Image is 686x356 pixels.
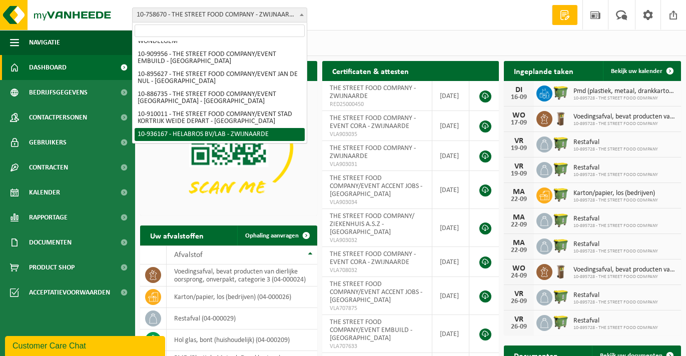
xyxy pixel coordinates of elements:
a: Bekijk uw kalender [603,61,680,81]
span: THE STREET FOOD COMPANY/EVENT EMBUILD - [GEOGRAPHIC_DATA] [330,318,412,342]
td: [DATE] [432,209,470,247]
span: THE STREET FOOD COMPANY/ ZIEKENHUIS A.S.Z - [GEOGRAPHIC_DATA] [330,212,414,236]
div: VR [509,315,529,323]
span: 10-895728 - THE STREET FOOD COMPANY [573,299,658,305]
span: 10-895728 - THE STREET FOOD COMPANY [573,172,658,178]
td: [DATE] [432,81,470,111]
span: VLA707875 [330,304,424,312]
span: THE STREET FOOD COMPANY/EVENT ACCENT JOBS - [GEOGRAPHIC_DATA] [330,174,422,198]
div: 19-09 [509,170,529,177]
span: Restafval [573,317,658,325]
span: Gebruikers [29,130,67,155]
span: Restafval [573,240,658,248]
img: WB-0140-HPE-BN-01 [552,262,569,279]
span: Kalender [29,180,60,205]
td: [DATE] [432,141,470,171]
img: Download de VHEPlus App [140,81,317,213]
span: 10-895728 - THE STREET FOOD COMPANY [573,325,658,331]
div: DI [509,86,529,94]
span: 10-895728 - THE STREET FOOD COMPANY [573,95,676,101]
span: 10-895728 - THE STREET FOOD COMPANY [573,121,676,127]
div: MA [509,188,529,196]
td: karton/papier, los (bedrijven) (04-000026) [167,286,317,308]
td: voedingsafval, bevat producten van dierlijke oorsprong, onverpakt, categorie 3 (04-000024) [167,264,317,286]
li: 10-909956 - THE STREET FOOD COMPANY/EVENT EMBUILD - [GEOGRAPHIC_DATA] [135,48,305,68]
div: 19-09 [509,145,529,152]
h2: Ingeplande taken [504,61,583,80]
img: WB-1100-HPE-GN-50 [552,288,569,305]
span: Restafval [573,291,658,299]
span: Restafval [573,215,658,223]
span: Rapportage [29,205,68,230]
span: Bekijk uw kalender [611,68,662,74]
img: WB-1100-HPE-GN-51 [552,237,569,254]
div: WO [509,111,529,119]
span: THE STREET FOOD COMPANY - ZWIJNAARDE [330,84,416,100]
span: THE STREET FOOD COMPANY - EVENT CORA - ZWIJNAARDE [330,114,416,130]
li: 10-936167 - HELABROS BV/LAB - ZWIJNAARDE [135,128,305,141]
span: RED25000450 [330,100,424,108]
h2: Certificaten & attesten [322,61,419,80]
div: 24-09 [509,272,529,279]
span: Restafval [573,164,658,172]
div: VR [509,137,529,145]
span: VLA708032 [330,266,424,274]
div: 17-09 [509,119,529,126]
div: 16-09 [509,94,529,101]
img: WB-1100-HPE-GN-51 [552,186,569,203]
span: Voedingsafval, bevat producten van dierlijke oorsprong, onverpakt, categorie 3 [573,266,676,274]
td: hol glas, bont (huishoudelijk) (04-000209) [167,329,317,351]
span: VLA903035 [330,130,424,138]
span: Karton/papier, los (bedrijven) [573,189,658,197]
span: Bedrijfsgegevens [29,80,88,105]
span: Afvalstof [174,251,203,259]
iframe: chat widget [5,334,167,356]
span: 10-895728 - THE STREET FOOD COMPANY [573,274,676,280]
td: [DATE] [432,277,470,315]
img: WB-1100-HPE-GN-50 [552,135,569,152]
span: Pmd (plastiek, metaal, drankkartons) (bedrijven) [573,87,676,95]
img: WB-0140-HPE-BN-01 [552,109,569,126]
div: 22-09 [509,196,529,203]
span: Ophaling aanvragen [245,232,299,239]
div: VR [509,290,529,298]
span: VLA707633 [330,342,424,350]
span: Product Shop [29,255,75,280]
span: THE STREET FOOD COMPANY/EVENT ACCENT JOBS - [GEOGRAPHIC_DATA] [330,280,422,304]
span: Navigatie [29,30,60,55]
span: Voedingsafval, bevat producten van dierlijke oorsprong, onverpakt, categorie 3 [573,113,676,121]
span: THE STREET FOOD COMPANY - EVENT CORA - ZWIJNAARDE [330,250,416,266]
span: Dashboard [29,55,67,80]
span: Contracten [29,155,68,180]
td: [DATE] [432,315,470,353]
span: Acceptatievoorwaarden [29,280,110,305]
span: VLA903031 [330,160,424,168]
span: 10-895728 - THE STREET FOOD COMPANY [573,248,658,254]
td: [DATE] [432,111,470,141]
span: 10-758670 - THE STREET FOOD COMPANY - ZWIJNAARDE [132,7,307,22]
span: Documenten [29,230,72,255]
td: restafval (04-000029) [167,308,317,329]
div: MA [509,213,529,221]
h2: Uw afvalstoffen [140,225,214,245]
img: WB-1100-HPE-GN-50 [552,84,569,101]
li: 10-886735 - THE STREET FOOD COMPANY/EVENT [GEOGRAPHIC_DATA] - [GEOGRAPHIC_DATA] [135,88,305,108]
span: 10-895728 - THE STREET FOOD COMPANY [573,223,658,229]
img: WB-1100-HPE-GN-51 [552,160,569,177]
span: THE STREET FOOD COMPANY - ZWIJNAARDE [330,144,416,160]
img: WB-1100-HPE-GN-50 [552,211,569,228]
span: Contactpersonen [29,105,87,130]
li: 10-895627 - THE STREET FOOD COMPANY/EVENT JAN DE NUL - [GEOGRAPHIC_DATA] [135,68,305,88]
div: WO [509,264,529,272]
div: 22-09 [509,247,529,254]
img: WB-1100-HPE-GN-51 [552,313,569,330]
div: 26-09 [509,298,529,305]
div: 22-09 [509,221,529,228]
div: 26-09 [509,323,529,330]
span: VLA903032 [330,236,424,244]
span: Restafval [573,138,658,146]
span: 10-895728 - THE STREET FOOD COMPANY [573,197,658,203]
a: Ophaling aanvragen [237,225,316,245]
td: [DATE] [432,171,470,209]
